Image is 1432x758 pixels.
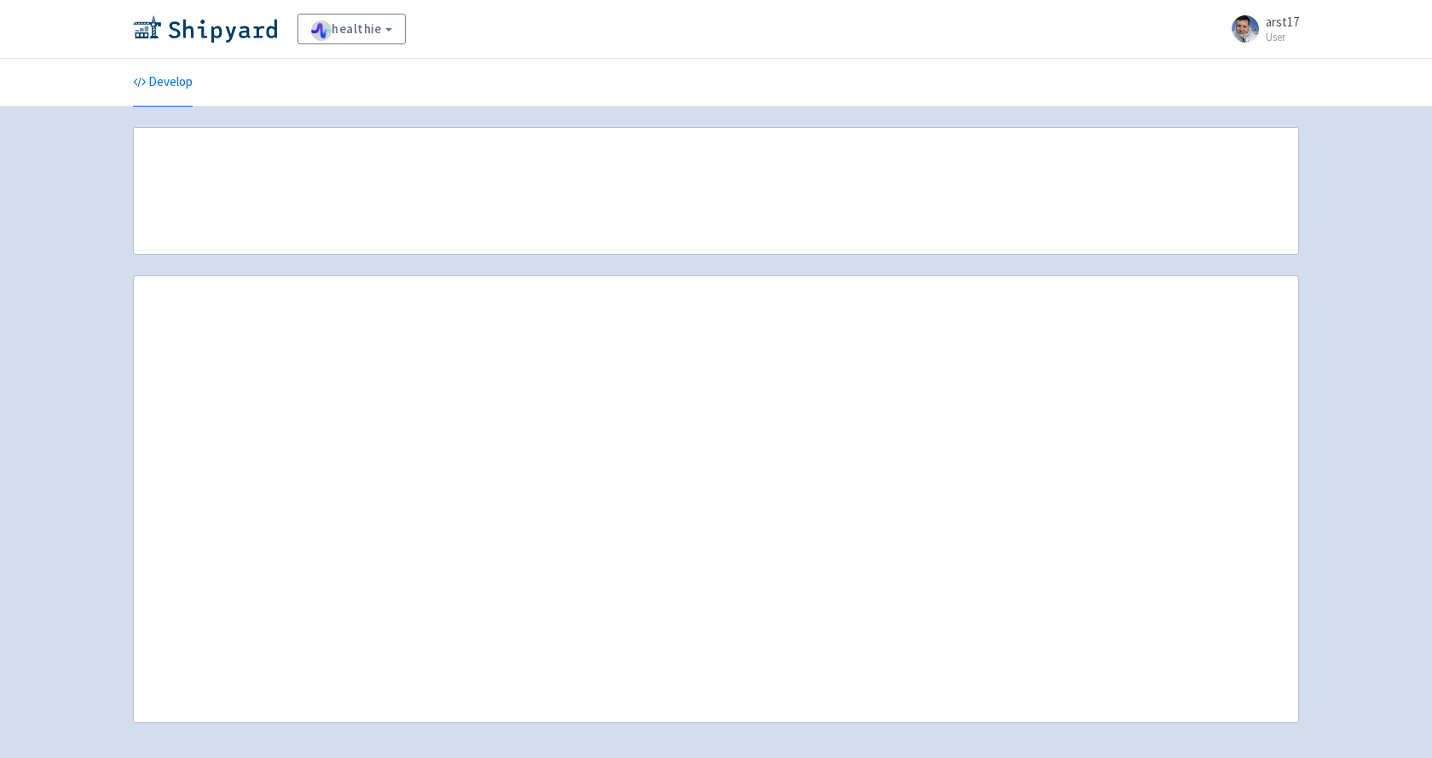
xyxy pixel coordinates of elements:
[1266,14,1299,30] span: arst17
[297,14,406,44] a: healthie
[133,15,277,43] img: Shipyard logo
[1221,15,1299,43] a: arst17 User
[1266,32,1299,43] small: User
[133,59,193,107] a: Develop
